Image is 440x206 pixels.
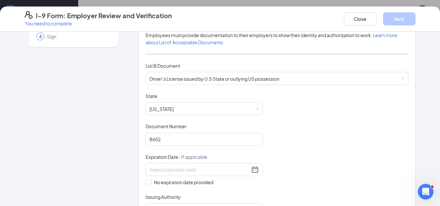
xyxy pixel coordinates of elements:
[146,32,397,45] span: Employees must provide documentation to their employers to show their identity and authorization ...
[178,154,207,160] span: - If applicable
[383,12,416,25] button: Next
[146,154,207,160] span: Expiration Date
[36,11,172,20] h4: I-9 Form: Employer Review and Verification
[149,166,250,173] input: Select expiration date
[146,93,157,99] span: State
[344,12,376,25] button: Close
[151,179,216,186] span: No expiration date provided
[149,72,405,85] span: Driver’s License issued by U.S State or outlying US possession
[146,63,180,69] span: List B Document
[25,11,33,19] svg: FormI9EVerifyIcon
[39,33,42,40] span: 4
[146,123,187,130] span: Document Number
[25,20,172,27] p: You need to complete
[47,33,109,40] span: Sign
[149,103,259,115] span: Illinois
[418,184,433,199] iframe: Intercom live chat
[146,194,181,200] span: Issuing Authority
